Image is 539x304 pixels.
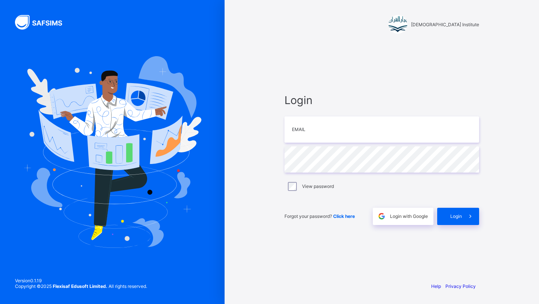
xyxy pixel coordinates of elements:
[377,212,386,221] img: google.396cfc9801f0270233282035f929180a.svg
[431,283,441,289] a: Help
[302,183,334,189] label: View password
[450,213,462,219] span: Login
[53,283,107,289] strong: Flexisaf Edusoft Limited.
[284,94,479,107] span: Login
[333,213,355,219] a: Click here
[15,278,147,283] span: Version 0.1.19
[15,283,147,289] span: Copyright © 2025 All rights reserved.
[390,213,428,219] span: Login with Google
[23,56,201,248] img: Hero Image
[445,283,476,289] a: Privacy Policy
[411,22,479,27] span: [DEMOGRAPHIC_DATA] Institute
[15,15,71,30] img: SAFSIMS Logo
[284,213,355,219] span: Forgot your password?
